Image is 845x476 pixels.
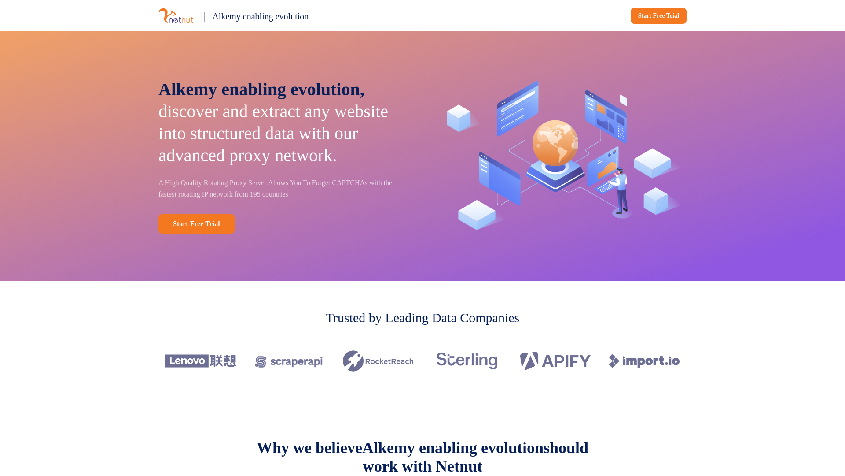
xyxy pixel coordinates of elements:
[158,214,235,234] a: Start Free Trial
[158,177,410,200] p: A High Quality Rotating Proxy Server Allows You To Forget CAPTCHAs with the fastest rotating IP n...
[158,78,410,167] p: discover and extract any website into structured data with our advanced proxy network.
[631,8,687,24] a: Start Free Trial
[362,439,544,457] span: Alkemy enabling evolution
[158,79,364,99] span: Alkemy enabling evolution,
[212,11,309,21] span: Alkemy enabling evolution
[201,7,205,24] p: ||
[246,439,599,476] p: Why we believe should work with Netnut
[326,308,520,327] p: Trusted by Leading Data Companies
